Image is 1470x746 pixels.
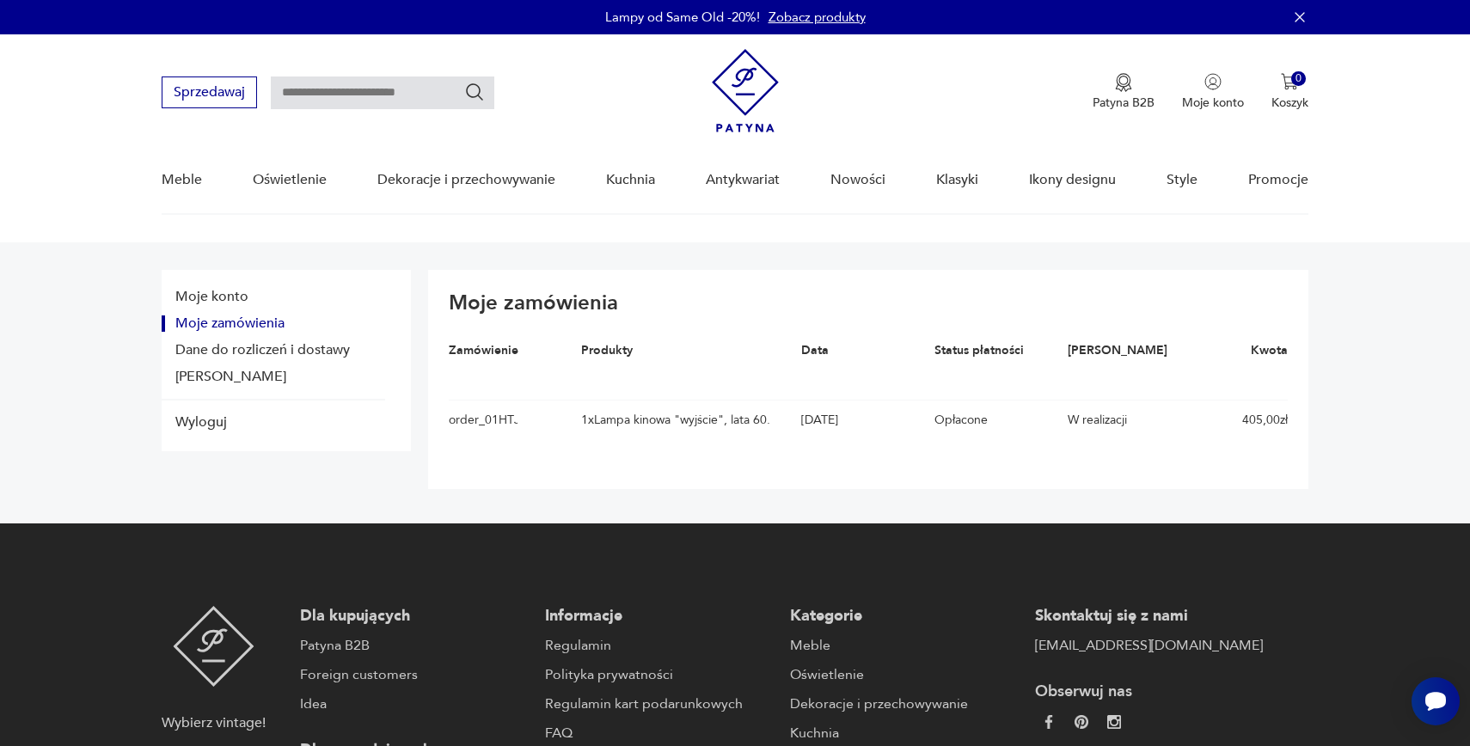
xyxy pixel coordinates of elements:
[934,343,1059,358] div: Status płatności
[1035,682,1263,702] p: Obserwuj nas
[162,88,257,100] a: Sprzedawaj
[300,694,528,714] a: Idea
[162,414,384,431] button: Wyloguj
[162,147,202,213] a: Meble
[1042,715,1056,729] img: da9060093f698e4c3cedc1453eec5031.webp
[1412,677,1460,725] iframe: Smartsupp widget button
[1115,73,1132,92] img: Ikona medalu
[1242,413,1288,427] div: 405,00 zł
[1029,147,1116,213] a: Ikony designu
[1271,95,1308,111] p: Koszyk
[801,413,926,427] div: [DATE]
[1068,413,1192,427] div: W realizacji
[300,635,528,656] a: Patyna B2B
[790,635,1018,656] a: Meble
[1035,635,1263,656] a: [EMAIL_ADDRESS][DOMAIN_NAME]
[1035,606,1263,627] p: Skontaktuj się z nami
[300,664,528,685] a: Foreign customers
[1204,73,1222,90] img: Ikonka użytkownika
[801,343,926,358] div: Data
[449,290,1288,315] h2: Moje zamówienia
[1068,343,1192,358] div: [PERSON_NAME]
[936,147,978,213] a: Klasyki
[545,694,773,714] a: Regulamin kart podarunkowych
[790,723,1018,743] a: Kuchnia
[1271,73,1308,111] button: 0Koszyk
[1182,73,1244,111] button: Moje konto
[606,147,655,213] a: Kuchnia
[162,369,384,385] button: Dane konta
[162,342,384,358] button: Dane do rozliczeń i dostawy
[300,606,528,627] p: Dla kupujących
[830,147,885,213] a: Nowości
[1093,73,1155,111] a: Ikona medaluPatyna B2B
[162,712,266,733] p: Wybierz vintage!
[1107,715,1121,729] img: c2fd9cf7f39615d9d6839a72ae8e59e5.webp
[162,315,384,332] button: Moje zamówienia
[253,147,327,213] a: Oświetlenie
[545,606,773,627] p: Informacje
[545,635,773,656] a: Regulamin
[1281,73,1298,90] img: Ikona koszyka
[545,664,773,685] a: Polityka prywatności
[545,723,773,743] a: FAQ
[1075,715,1088,729] img: 37d27d81a828e637adc9f9cb2e3d3a8a.webp
[1251,343,1288,358] div: Kwota
[1093,73,1155,111] button: Patyna B2B
[790,694,1018,714] a: Dekoracje i przechowywanie
[377,147,555,213] a: Dekoracje i przechowywanie
[449,413,518,456] div: order_01HTJNQ8W89SX4MRGGYXE7G039
[1182,95,1244,111] p: Moje konto
[162,289,384,305] button: Moje konto
[173,606,254,687] img: Patyna - sklep z meblami i dekoracjami vintage
[581,343,793,358] div: Produkty
[1093,95,1155,111] p: Patyna B2B
[449,343,573,358] div: Zamówienie
[1291,71,1306,86] div: 0
[934,413,1059,427] div: Opłacone
[1167,147,1197,213] a: Style
[790,606,1018,627] p: Kategorie
[162,76,257,108] button: Sprzedawaj
[712,49,779,132] img: Patyna - sklep z meblami i dekoracjami vintage
[769,9,866,26] a: Zobacz produkty
[1248,147,1308,213] a: Promocje
[706,147,780,213] a: Antykwariat
[1182,73,1244,111] a: Ikonka użytkownikaMoje konto
[464,82,485,102] button: Szukaj
[790,664,1018,685] a: Oświetlenie
[605,9,760,26] p: Lampy od Same Old -20%!
[581,413,793,427] div: 1 x Lampa kinowa "wyjście", lata 60.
